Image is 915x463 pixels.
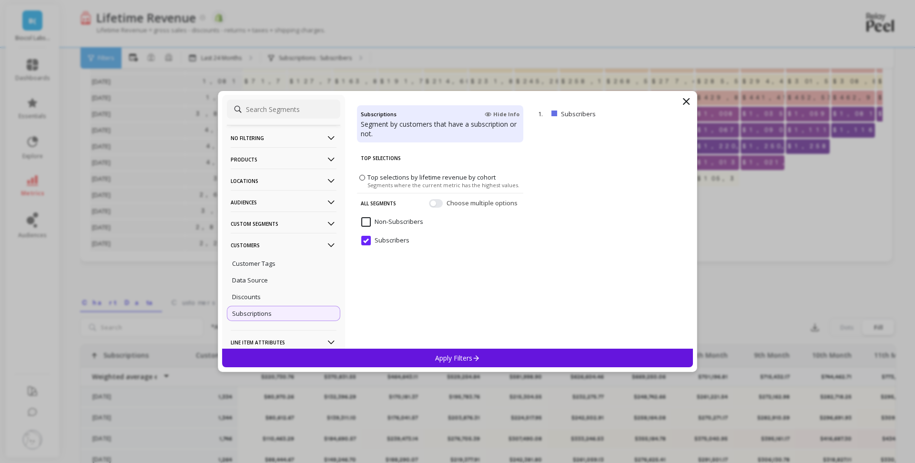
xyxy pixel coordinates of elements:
span: Hide Info [485,111,519,118]
p: Products [231,147,336,171]
p: 1. [538,110,548,118]
span: Segments where the current metric has the highest values. [367,181,519,189]
p: Subscribers [561,110,641,118]
p: No filtering [231,126,336,150]
span: Subscribers [361,236,409,245]
p: Line Item Attributes [231,330,336,354]
p: Segment by customers that have a subscription or not. [361,120,519,139]
input: Search Segments [227,100,340,119]
h4: Subscriptions [361,109,396,120]
p: Audiences [231,190,336,214]
p: Locations [231,169,336,193]
span: Top selections by lifetime revenue by cohort [367,173,496,181]
p: All Segments [361,193,396,213]
span: Non-Subscribers [361,217,423,227]
p: Custom Segments [231,211,336,236]
p: Discounts [232,292,261,301]
p: Customers [231,233,336,257]
p: Data Source [232,276,268,284]
p: Subscriptions [232,309,272,318]
p: Customer Tags [232,259,275,268]
span: Choose multiple options [447,199,519,208]
p: Top Selections [361,148,519,168]
p: Apply Filters [435,353,480,362]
